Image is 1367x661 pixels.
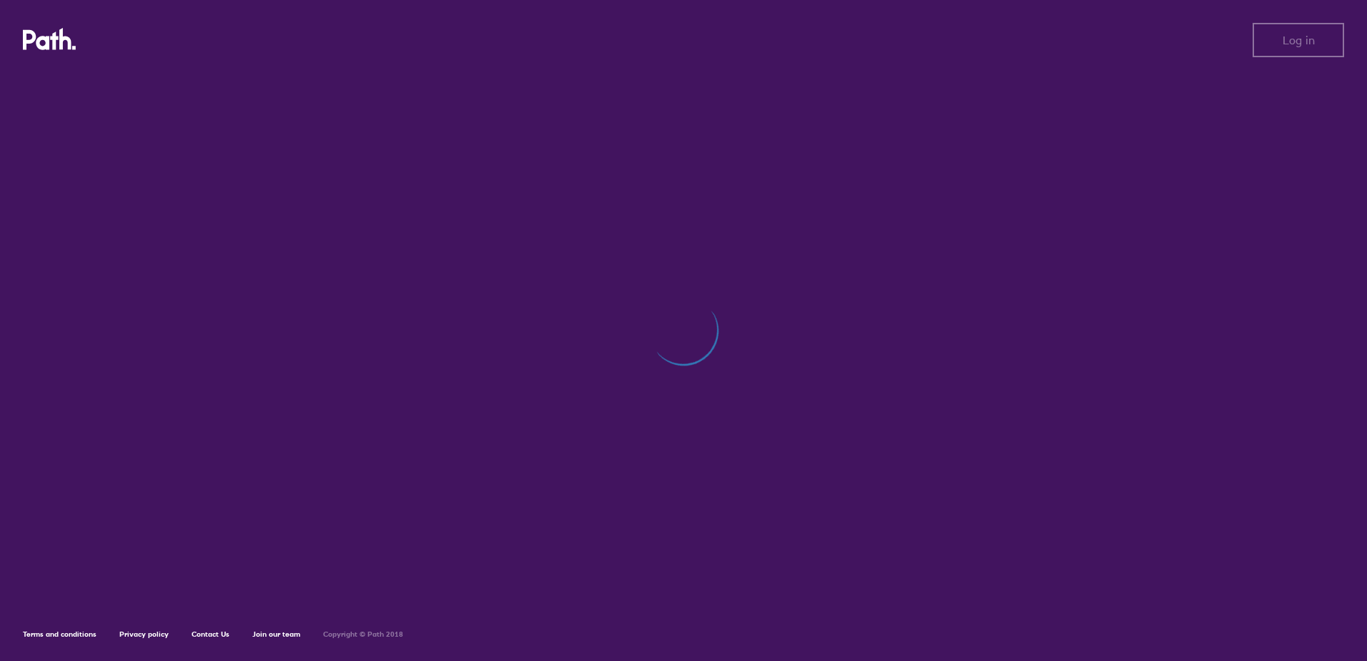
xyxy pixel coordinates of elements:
[192,630,230,639] a: Contact Us
[323,630,403,639] h6: Copyright © Path 2018
[1253,23,1344,57] button: Log in
[23,630,97,639] a: Terms and conditions
[119,630,169,639] a: Privacy policy
[252,630,300,639] a: Join our team
[1283,34,1315,46] span: Log in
